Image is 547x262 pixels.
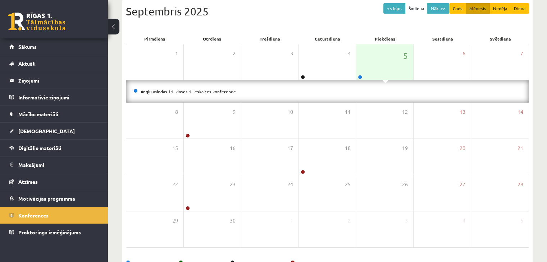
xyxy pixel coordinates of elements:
[347,50,350,57] span: 4
[172,144,178,152] span: 15
[18,60,36,67] span: Aktuāli
[18,178,38,185] span: Atzīmes
[466,3,490,14] button: Mēnesis
[518,181,523,188] span: 28
[8,13,65,31] a: Rīgas 1. Tālmācības vidusskola
[356,34,414,44] div: Piekdiena
[405,3,428,14] button: Šodiena
[9,72,99,89] a: Ziņojumi
[489,3,511,14] button: Nedēļa
[18,111,58,117] span: Mācību materiāli
[141,89,236,94] a: Angļu valodas 11. klases 1. ieskaites konference
[449,3,466,14] button: Gads
[460,181,465,188] span: 27
[287,181,293,188] span: 24
[233,108,236,116] span: 9
[345,144,350,152] span: 18
[9,173,99,190] a: Atzīmes
[9,38,99,55] a: Sākums
[9,106,99,122] a: Mācību materiāli
[510,3,529,14] button: Diena
[383,3,405,14] button: << Iepr.
[520,50,523,57] span: 7
[9,89,99,106] a: Informatīvie ziņojumi
[9,123,99,139] a: [DEMOGRAPHIC_DATA]
[18,43,37,50] span: Sākums
[175,50,178,57] span: 1
[471,34,529,44] div: Svētdiena
[460,144,465,152] span: 20
[233,50,236,57] span: 2
[18,72,99,89] legend: Ziņojumi
[126,34,183,44] div: Pirmdiena
[18,195,75,202] span: Motivācijas programma
[183,34,241,44] div: Otrdiena
[9,207,99,224] a: Konferences
[18,212,49,219] span: Konferences
[414,34,471,44] div: Sestdiena
[230,217,236,225] span: 30
[18,229,81,235] span: Proktoringa izmēģinājums
[9,190,99,207] a: Motivācijas programma
[126,3,529,19] div: Septembris 2025
[9,156,99,173] a: Maksājumi
[402,144,408,152] span: 19
[345,108,350,116] span: 11
[462,50,465,57] span: 6
[405,217,408,225] span: 3
[175,108,178,116] span: 8
[9,224,99,240] a: Proktoringa izmēģinājums
[460,108,465,116] span: 13
[9,140,99,156] a: Digitālie materiāli
[518,144,523,152] span: 21
[241,34,298,44] div: Trešdiena
[518,108,523,116] span: 14
[403,50,408,62] span: 5
[345,181,350,188] span: 25
[287,108,293,116] span: 10
[9,55,99,72] a: Aktuāli
[427,3,449,14] button: Nāk. >>
[298,34,356,44] div: Ceturtdiena
[462,217,465,225] span: 4
[402,181,408,188] span: 26
[290,50,293,57] span: 3
[290,217,293,225] span: 1
[230,144,236,152] span: 16
[18,145,61,151] span: Digitālie materiāli
[402,108,408,116] span: 12
[347,217,350,225] span: 2
[18,128,75,134] span: [DEMOGRAPHIC_DATA]
[287,144,293,152] span: 17
[18,156,99,173] legend: Maksājumi
[230,181,236,188] span: 23
[172,181,178,188] span: 22
[18,89,99,106] legend: Informatīvie ziņojumi
[520,217,523,225] span: 5
[172,217,178,225] span: 29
